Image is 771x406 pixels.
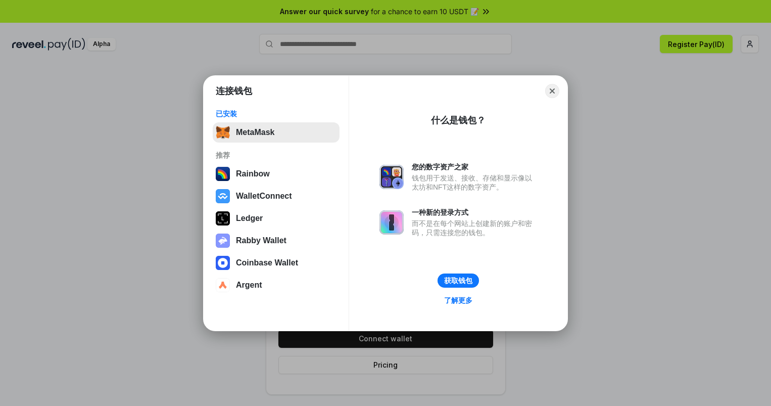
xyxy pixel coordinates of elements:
button: WalletConnect [213,186,340,206]
div: WalletConnect [236,192,292,201]
div: 获取钱包 [444,276,472,285]
div: Argent [236,281,262,290]
img: svg+xml,%3Csvg%20fill%3D%22none%22%20height%3D%2233%22%20viewBox%3D%220%200%2035%2033%22%20width%... [216,125,230,140]
div: 已安装 [216,109,336,118]
img: svg+xml,%3Csvg%20width%3D%2228%22%20height%3D%2228%22%20viewBox%3D%220%200%2028%2028%22%20fill%3D... [216,256,230,270]
button: 获取钱包 [438,274,479,288]
div: MetaMask [236,128,274,137]
button: Close [545,84,559,98]
div: Ledger [236,214,263,223]
div: 推荐 [216,151,336,160]
img: svg+xml,%3Csvg%20width%3D%22120%22%20height%3D%22120%22%20viewBox%3D%220%200%20120%20120%22%20fil... [216,167,230,181]
div: 一种新的登录方式 [412,208,537,217]
button: Rabby Wallet [213,231,340,251]
h1: 连接钱包 [216,85,252,97]
div: 您的数字资产之家 [412,162,537,171]
img: svg+xml,%3Csvg%20width%3D%2228%22%20height%3D%2228%22%20viewBox%3D%220%200%2028%2028%22%20fill%3D... [216,189,230,203]
img: svg+xml,%3Csvg%20xmlns%3D%22http%3A%2F%2Fwww.w3.org%2F2000%2Fsvg%22%20fill%3D%22none%22%20viewBox... [379,210,404,235]
a: 了解更多 [438,294,478,307]
div: 而不是在每个网站上创建新的账户和密码，只需连接您的钱包。 [412,219,537,237]
img: svg+xml,%3Csvg%20xmlns%3D%22http%3A%2F%2Fwww.w3.org%2F2000%2Fsvg%22%20fill%3D%22none%22%20viewBox... [379,165,404,189]
img: svg+xml,%3Csvg%20xmlns%3D%22http%3A%2F%2Fwww.w3.org%2F2000%2Fsvg%22%20fill%3D%22none%22%20viewBox... [216,234,230,248]
div: 什么是钱包？ [431,114,486,126]
div: Coinbase Wallet [236,258,298,267]
button: Rainbow [213,164,340,184]
button: Coinbase Wallet [213,253,340,273]
button: Argent [213,275,340,295]
div: 钱包用于发送、接收、存储和显示像以太坊和NFT这样的数字资产。 [412,173,537,192]
div: Rainbow [236,169,270,178]
img: svg+xml,%3Csvg%20xmlns%3D%22http%3A%2F%2Fwww.w3.org%2F2000%2Fsvg%22%20width%3D%2228%22%20height%3... [216,211,230,225]
button: MetaMask [213,122,340,143]
button: Ledger [213,208,340,229]
div: 了解更多 [444,296,472,305]
div: Rabby Wallet [236,236,286,245]
img: svg+xml,%3Csvg%20width%3D%2228%22%20height%3D%2228%22%20viewBox%3D%220%200%2028%2028%22%20fill%3D... [216,278,230,292]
